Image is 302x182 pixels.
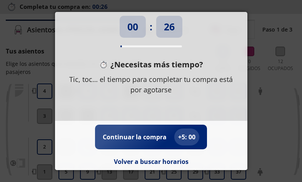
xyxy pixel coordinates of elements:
p: Tic, toc… el tiempo para completar tu compra está por agotarse [67,74,236,95]
button: Continuar la compra+5: 00 [103,129,199,145]
p: 00 [127,20,138,34]
p: ¿Necesitas más tiempo? [110,59,203,70]
p: Continuar la compra [103,132,167,142]
p: 26 [164,20,175,34]
p: + 5 : 00 [178,132,195,142]
p: : [150,20,152,34]
button: Volver a buscar horarios [114,157,189,166]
